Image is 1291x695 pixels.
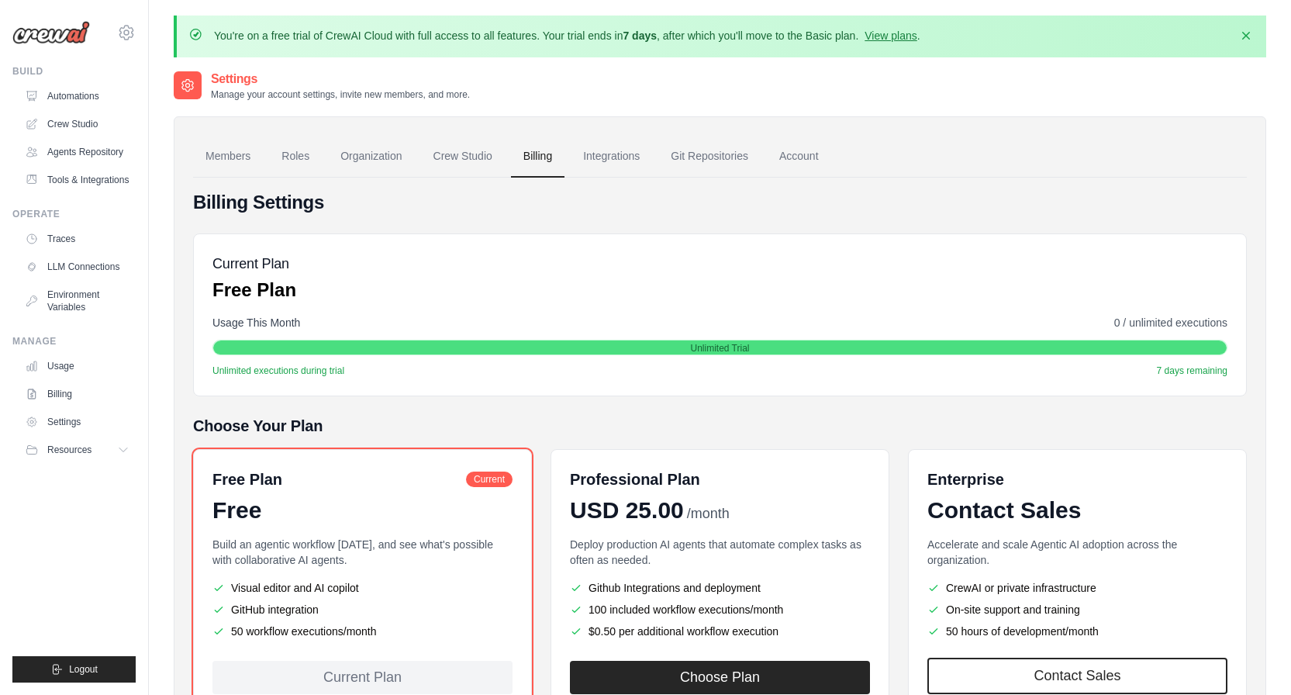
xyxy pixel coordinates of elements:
[687,503,730,524] span: /month
[19,84,136,109] a: Automations
[570,496,684,524] span: USD 25.00
[212,580,513,596] li: Visual editor and AI copilot
[193,136,263,178] a: Members
[328,136,414,178] a: Organization
[658,136,761,178] a: Git Repositories
[12,208,136,220] div: Operate
[193,415,1247,437] h5: Choose Your Plan
[212,537,513,568] p: Build an agentic workflow [DATE], and see what's possible with collaborative AI agents.
[212,624,513,639] li: 50 workflow executions/month
[212,469,282,490] h6: Free Plan
[12,335,136,347] div: Manage
[269,136,322,178] a: Roles
[927,469,1227,490] h6: Enterprise
[19,437,136,462] button: Resources
[19,382,136,406] a: Billing
[767,136,831,178] a: Account
[570,580,870,596] li: Github Integrations and deployment
[570,602,870,617] li: 100 included workflow executions/month
[623,29,657,42] strong: 7 days
[927,624,1227,639] li: 50 hours of development/month
[570,624,870,639] li: $0.50 per additional workflow execution
[212,365,344,377] span: Unlimited executions during trial
[19,168,136,192] a: Tools & Integrations
[19,140,136,164] a: Agents Repository
[12,65,136,78] div: Build
[927,580,1227,596] li: CrewAI or private infrastructure
[212,496,513,524] div: Free
[214,28,920,43] p: You're on a free trial of CrewAI Cloud with full access to all features. Your trial ends in , aft...
[12,656,136,683] button: Logout
[193,190,1247,215] h4: Billing Settings
[927,658,1227,694] a: Contact Sales
[927,537,1227,568] p: Accelerate and scale Agentic AI adoption across the organization.
[211,70,470,88] h2: Settings
[1157,365,1227,377] span: 7 days remaining
[570,537,870,568] p: Deploy production AI agents that automate complex tasks as often as needed.
[571,136,652,178] a: Integrations
[19,254,136,279] a: LLM Connections
[12,21,90,44] img: Logo
[69,663,98,676] span: Logout
[47,444,91,456] span: Resources
[570,661,870,694] button: Choose Plan
[927,496,1227,524] div: Contact Sales
[19,410,136,434] a: Settings
[865,29,916,42] a: View plans
[690,342,749,354] span: Unlimited Trial
[212,602,513,617] li: GitHub integration
[570,469,700,490] h6: Professional Plan
[19,354,136,379] a: Usage
[212,253,296,275] h5: Current Plan
[19,282,136,320] a: Environment Variables
[421,136,505,178] a: Crew Studio
[212,661,513,694] div: Current Plan
[212,278,296,303] p: Free Plan
[19,226,136,251] a: Traces
[466,472,513,487] span: Current
[212,315,300,330] span: Usage This Month
[211,88,470,101] p: Manage your account settings, invite new members, and more.
[19,112,136,137] a: Crew Studio
[1114,315,1227,330] span: 0 / unlimited executions
[511,136,564,178] a: Billing
[927,602,1227,617] li: On-site support and training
